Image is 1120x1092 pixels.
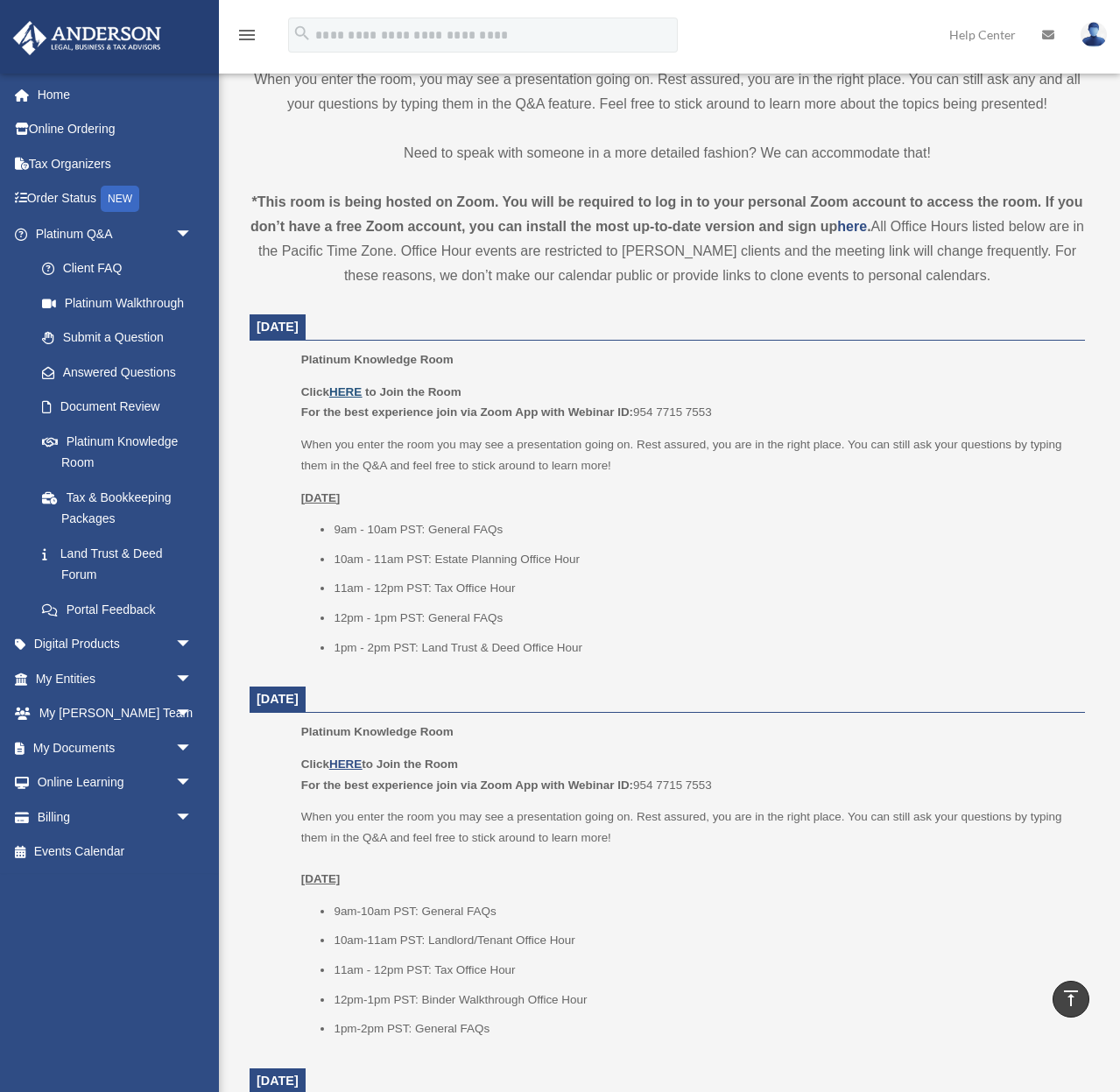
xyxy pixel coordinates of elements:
[175,696,210,732] span: arrow_drop_down
[12,765,219,800] a: Online Learningarrow_drop_down
[365,385,461,398] b: to Join the Room
[1060,988,1081,1009] i: vertical_align_top
[257,320,299,334] span: [DATE]
[175,661,210,697] span: arrow_drop_down
[25,321,219,356] a: Submit a Question
[25,592,219,627] a: Portal Feedback
[250,194,1082,234] strong: *This room is being hosted on Zoom. You will be required to log in to your personal Zoom account ...
[301,434,1073,476] p: When you enter the room you may see a presentation going on. Rest assured, you are in the right p...
[25,480,219,536] a: Tax & Bookkeeping Packages
[12,181,219,217] a: Order StatusNEW
[25,285,219,321] a: Platinum Walkthrough
[12,661,219,696] a: My Entitiesarrow_drop_down
[1053,981,1089,1018] a: vertical_align_top
[12,216,219,251] a: Platinum Q&Aarrow_drop_down
[837,219,867,234] a: here
[329,385,362,398] a: HERE
[301,725,454,738] span: Platinum Knowledge Room
[12,835,219,870] a: Events Calendar
[334,519,1073,540] li: 9am - 10am PST: General FAQs
[301,754,1073,795] p: 954 7715 7553
[257,692,299,706] span: [DATE]
[175,216,210,252] span: arrow_drop_down
[25,251,219,286] a: Client FAQ
[12,112,219,147] a: Online Ordering
[301,385,365,398] b: Click
[12,146,219,181] a: Tax Organizers
[257,1074,299,1088] span: [DATE]
[12,800,219,835] a: Billingarrow_drop_down
[8,21,166,55] img: Anderson Advisors Platinum Portal
[301,382,1073,423] p: 954 7715 7553
[334,578,1073,599] li: 11am - 12pm PST: Tax Office Hour
[867,219,870,234] strong: .
[301,353,454,366] span: Platinum Knowledge Room
[334,638,1073,659] li: 1pm - 2pm PST: Land Trust & Deed Office Hour
[301,807,1073,889] p: When you enter the room you may see a presentation going on. Rest assured, you are in the right p...
[175,730,210,766] span: arrow_drop_down
[25,536,219,592] a: Land Trust & Deed Forum
[329,757,362,771] a: HERE
[301,757,458,771] b: Click to Join the Room
[301,872,341,885] u: [DATE]
[175,627,210,663] span: arrow_drop_down
[236,25,257,46] i: menu
[236,31,257,46] a: menu
[250,67,1085,116] p: When you enter the room, you may see a presentation going on. Rest assured, you are in the right ...
[250,190,1085,288] div: All Office Hours listed below are in the Pacific Time Zone. Office Hour events are restricted to ...
[301,778,633,792] b: For the best experience join via Zoom App with Webinar ID:
[25,390,219,425] a: Document Review
[334,901,1073,922] li: 9am-10am PST: General FAQs
[101,186,139,212] div: NEW
[12,627,219,662] a: Digital Productsarrow_drop_down
[334,549,1073,570] li: 10am - 11am PST: Estate Planning Office Hour
[334,608,1073,629] li: 12pm - 1pm PST: General FAQs
[292,24,312,43] i: search
[25,424,210,480] a: Platinum Knowledge Room
[301,405,633,419] b: For the best experience join via Zoom App with Webinar ID:
[301,491,341,504] u: [DATE]
[334,990,1073,1011] li: 12pm-1pm PST: Binder Walkthrough Office Hour
[1081,22,1107,47] img: User Pic
[250,141,1085,166] p: Need to speak with someone in a more detailed fashion? We can accommodate that!
[12,77,219,112] a: Home
[175,765,210,801] span: arrow_drop_down
[12,730,219,765] a: My Documentsarrow_drop_down
[334,1018,1073,1039] li: 1pm-2pm PST: General FAQs
[334,930,1073,951] li: 10am-11am PST: Landlord/Tenant Office Hour
[12,696,219,731] a: My [PERSON_NAME] Teamarrow_drop_down
[334,960,1073,981] li: 11am - 12pm PST: Tax Office Hour
[175,800,210,835] span: arrow_drop_down
[25,355,219,390] a: Answered Questions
